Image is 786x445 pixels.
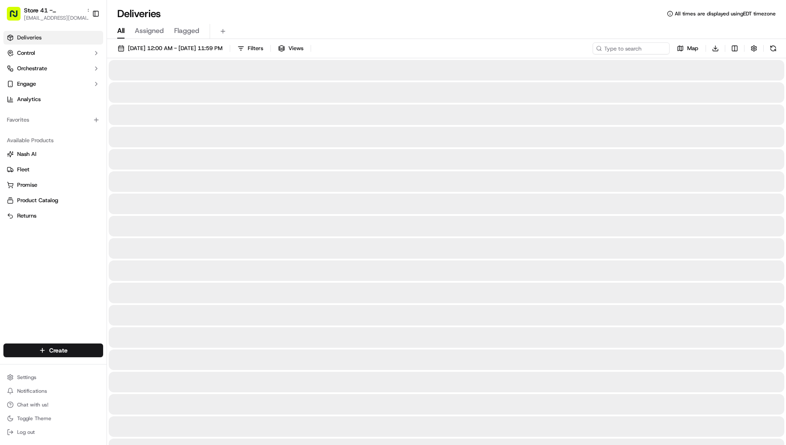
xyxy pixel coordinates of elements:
[3,134,103,147] div: Available Products
[248,45,263,52] span: Filters
[114,42,226,54] button: [DATE] 12:00 AM - [DATE] 11:59 PM
[3,62,103,75] button: Orchestrate
[234,42,267,54] button: Filters
[3,343,103,357] button: Create
[3,163,103,176] button: Fleet
[17,197,58,204] span: Product Catalog
[3,113,103,127] div: Favorites
[3,399,103,411] button: Chat with us!
[3,178,103,192] button: Promise
[17,34,42,42] span: Deliveries
[17,166,30,173] span: Fleet
[24,15,92,21] button: [EMAIL_ADDRESS][DOMAIN_NAME]
[7,166,100,173] a: Fleet
[767,42,779,54] button: Refresh
[3,77,103,91] button: Engage
[673,42,702,54] button: Map
[17,212,36,220] span: Returns
[3,371,103,383] button: Settings
[687,45,698,52] span: Map
[17,429,35,436] span: Log out
[3,46,103,60] button: Control
[675,10,776,17] span: All times are displayed using EDT timezone
[17,96,41,103] span: Analytics
[17,388,47,394] span: Notifications
[7,197,100,204] a: Product Catalog
[3,93,103,106] a: Analytics
[17,181,37,189] span: Promise
[274,42,307,54] button: Views
[3,3,89,24] button: Store 41 - [GEOGRAPHIC_DATA] (Just Salad)[EMAIL_ADDRESS][DOMAIN_NAME]
[3,412,103,424] button: Toggle Theme
[3,426,103,438] button: Log out
[7,150,100,158] a: Nash AI
[49,346,68,355] span: Create
[117,7,161,21] h1: Deliveries
[288,45,303,52] span: Views
[3,194,103,207] button: Product Catalog
[17,49,35,57] span: Control
[17,80,36,88] span: Engage
[3,209,103,223] button: Returns
[7,181,100,189] a: Promise
[3,385,103,397] button: Notifications
[128,45,222,52] span: [DATE] 12:00 AM - [DATE] 11:59 PM
[17,401,48,408] span: Chat with us!
[593,42,670,54] input: Type to search
[17,374,36,381] span: Settings
[135,26,164,36] span: Assigned
[3,31,103,45] a: Deliveries
[17,150,36,158] span: Nash AI
[24,6,83,15] button: Store 41 - [GEOGRAPHIC_DATA] (Just Salad)
[3,147,103,161] button: Nash AI
[174,26,199,36] span: Flagged
[17,415,51,422] span: Toggle Theme
[17,65,47,72] span: Orchestrate
[7,212,100,220] a: Returns
[117,26,125,36] span: All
